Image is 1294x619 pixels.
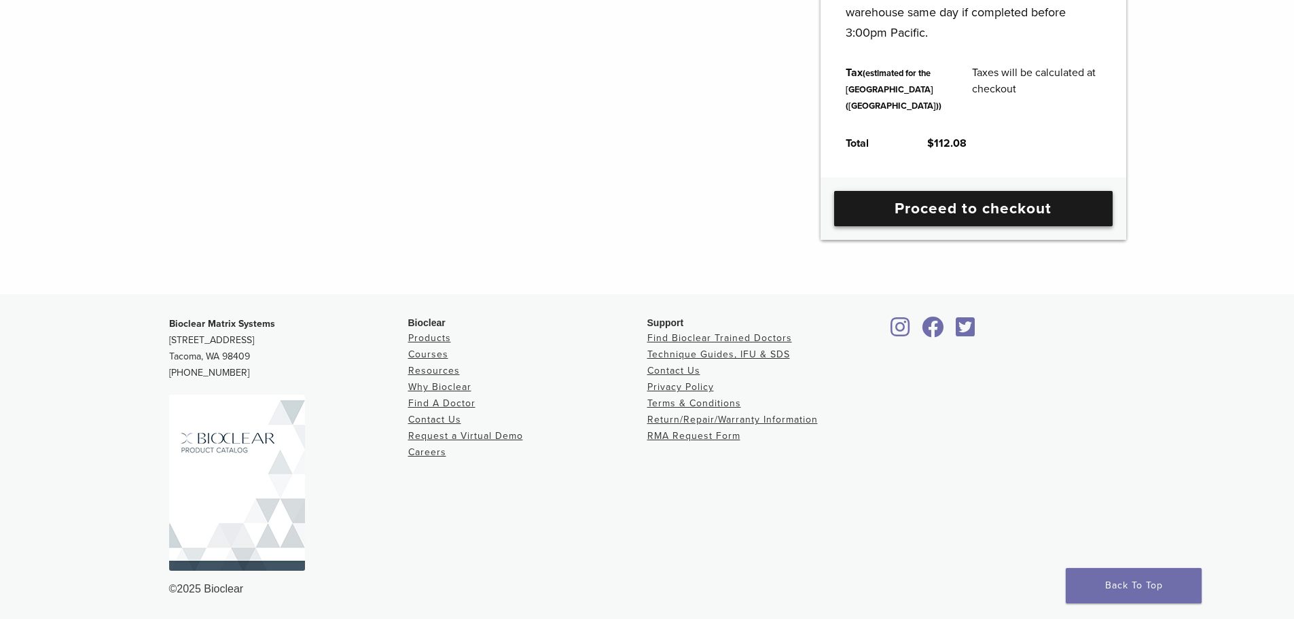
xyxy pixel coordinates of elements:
a: Return/Repair/Warranty Information [647,414,818,425]
a: Bioclear [918,325,949,338]
a: Contact Us [408,414,461,425]
a: Technique Guides, IFU & SDS [647,349,790,360]
bdi: 112.08 [927,137,967,150]
th: Tax [831,54,957,124]
a: Courses [408,349,448,360]
a: Back To Top [1066,568,1202,603]
a: Terms & Conditions [647,397,741,409]
a: Find A Doctor [408,397,475,409]
a: Bioclear [886,325,915,338]
a: Privacy Policy [647,381,714,393]
a: Contact Us [647,365,700,376]
th: Total [831,124,912,162]
p: [STREET_ADDRESS] Tacoma, WA 98409 [PHONE_NUMBER] [169,316,408,381]
a: Request a Virtual Demo [408,430,523,442]
span: Support [647,317,684,328]
span: Bioclear [408,317,446,328]
a: Find Bioclear Trained Doctors [647,332,792,344]
td: Taxes will be calculated at checkout [957,54,1116,124]
a: Products [408,332,451,344]
div: ©2025 Bioclear [169,581,1126,597]
a: Why Bioclear [408,381,471,393]
strong: Bioclear Matrix Systems [169,318,275,330]
small: (estimated for the [GEOGRAPHIC_DATA] ([GEOGRAPHIC_DATA])) [846,68,941,111]
a: RMA Request Form [647,430,740,442]
a: Bioclear [952,325,980,338]
a: Careers [408,446,446,458]
img: Bioclear [169,395,305,571]
a: Proceed to checkout [834,191,1113,226]
span: $ [927,137,934,150]
a: Resources [408,365,460,376]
